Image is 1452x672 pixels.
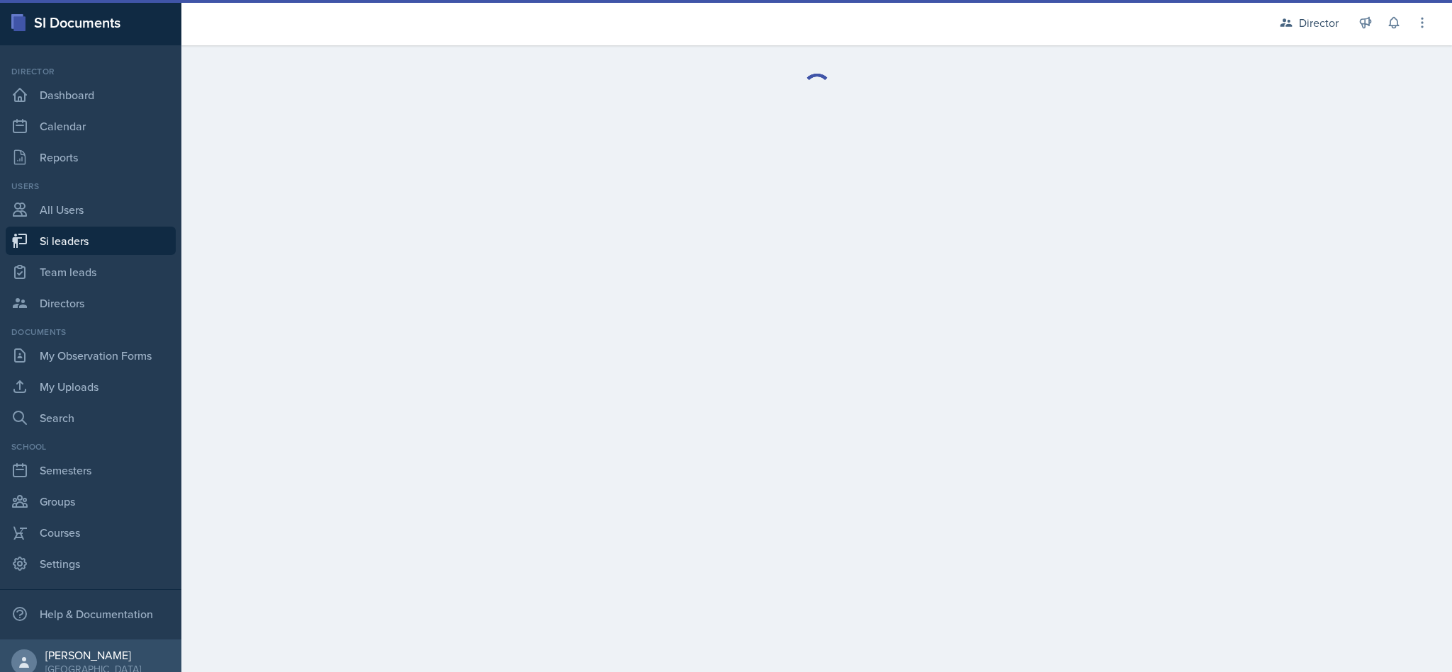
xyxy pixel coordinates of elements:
[6,404,176,432] a: Search
[6,456,176,484] a: Semesters
[6,487,176,516] a: Groups
[6,65,176,78] div: Director
[45,648,141,662] div: [PERSON_NAME]
[6,600,176,628] div: Help & Documentation
[6,326,176,338] div: Documents
[6,372,176,401] a: My Uploads
[6,518,176,547] a: Courses
[6,112,176,140] a: Calendar
[6,143,176,171] a: Reports
[6,440,176,453] div: School
[6,227,176,255] a: Si leaders
[6,81,176,109] a: Dashboard
[1299,14,1339,31] div: Director
[6,289,176,317] a: Directors
[6,258,176,286] a: Team leads
[6,341,176,370] a: My Observation Forms
[6,195,176,224] a: All Users
[6,549,176,578] a: Settings
[6,180,176,193] div: Users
